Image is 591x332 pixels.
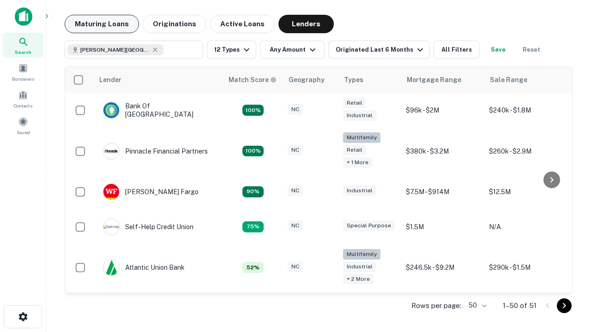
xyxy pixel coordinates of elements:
[143,15,206,33] button: Originations
[288,220,303,231] div: NC
[545,258,591,302] iframe: Chat Widget
[484,93,567,128] td: $240k - $1.8M
[12,75,34,83] span: Borrowers
[344,74,363,85] div: Types
[338,67,401,93] th: Types
[343,132,380,143] div: Multifamily
[484,128,567,174] td: $260k - $2.9M
[278,15,334,33] button: Lenders
[328,41,430,59] button: Originated Last 6 Months
[3,86,43,111] a: Contacts
[103,260,119,275] img: picture
[17,129,30,136] span: Saved
[242,262,264,273] div: Matching Properties: 7, hasApolloMatch: undefined
[242,186,264,197] div: Matching Properties: 12, hasApolloMatch: undefined
[229,75,277,85] div: Capitalize uses an advanced AI algorithm to match your search with the best lender. The match sco...
[103,219,193,235] div: Self-help Credit Union
[484,67,567,93] th: Sale Range
[210,15,275,33] button: Active Loans
[490,74,527,85] div: Sale Range
[103,259,185,276] div: Atlantic Union Bank
[3,33,43,58] a: Search
[14,102,32,109] span: Contacts
[103,184,199,200] div: [PERSON_NAME] Fargo
[401,244,484,291] td: $246.5k - $9.2M
[343,274,374,285] div: + 2 more
[343,185,376,196] div: Industrial
[434,41,480,59] button: All Filters
[15,7,32,26] img: capitalize-icon.png
[207,41,256,59] button: 12 Types
[401,67,484,93] th: Mortgage Range
[484,244,567,291] td: $290k - $1.5M
[99,74,121,85] div: Lender
[3,59,43,84] a: Borrowers
[288,261,303,272] div: NC
[260,41,325,59] button: Any Amount
[103,143,208,160] div: Pinnacle Financial Partners
[242,221,264,232] div: Matching Properties: 10, hasApolloMatch: undefined
[15,48,31,56] span: Search
[503,300,537,311] p: 1–50 of 51
[223,67,283,93] th: Capitalize uses an advanced AI algorithm to match your search with the best lender. The match sco...
[289,74,325,85] div: Geography
[343,110,376,121] div: Industrial
[465,299,488,312] div: 50
[103,102,214,119] div: Bank Of [GEOGRAPHIC_DATA]
[242,105,264,116] div: Matching Properties: 14, hasApolloMatch: undefined
[517,41,546,59] button: Reset
[401,174,484,209] td: $7.5M - $914M
[336,44,426,55] div: Originated Last 6 Months
[343,261,376,272] div: Industrial
[242,146,264,157] div: Matching Properties: 24, hasApolloMatch: undefined
[103,143,119,159] img: picture
[483,41,513,59] button: Save your search to get updates of matches that match your search criteria.
[80,46,150,54] span: [PERSON_NAME][GEOGRAPHIC_DATA], [GEOGRAPHIC_DATA]
[557,298,572,313] button: Go to next page
[94,67,223,93] th: Lender
[343,145,366,155] div: Retail
[229,75,275,85] h6: Match Score
[3,113,43,138] a: Saved
[343,157,372,168] div: + 1 more
[343,249,380,260] div: Multifamily
[343,220,395,231] div: Special Purpose
[484,209,567,244] td: N/A
[411,300,461,311] p: Rows per page:
[484,174,567,209] td: $12.5M
[343,98,366,108] div: Retail
[103,219,119,235] img: picture
[288,145,303,155] div: NC
[401,93,484,128] td: $96k - $2M
[407,74,461,85] div: Mortgage Range
[401,128,484,174] td: $380k - $3.2M
[288,185,303,196] div: NC
[103,102,119,118] img: picture
[401,209,484,244] td: $1.5M
[65,15,139,33] button: Maturing Loans
[288,104,303,115] div: NC
[283,67,338,93] th: Geography
[103,184,119,200] img: picture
